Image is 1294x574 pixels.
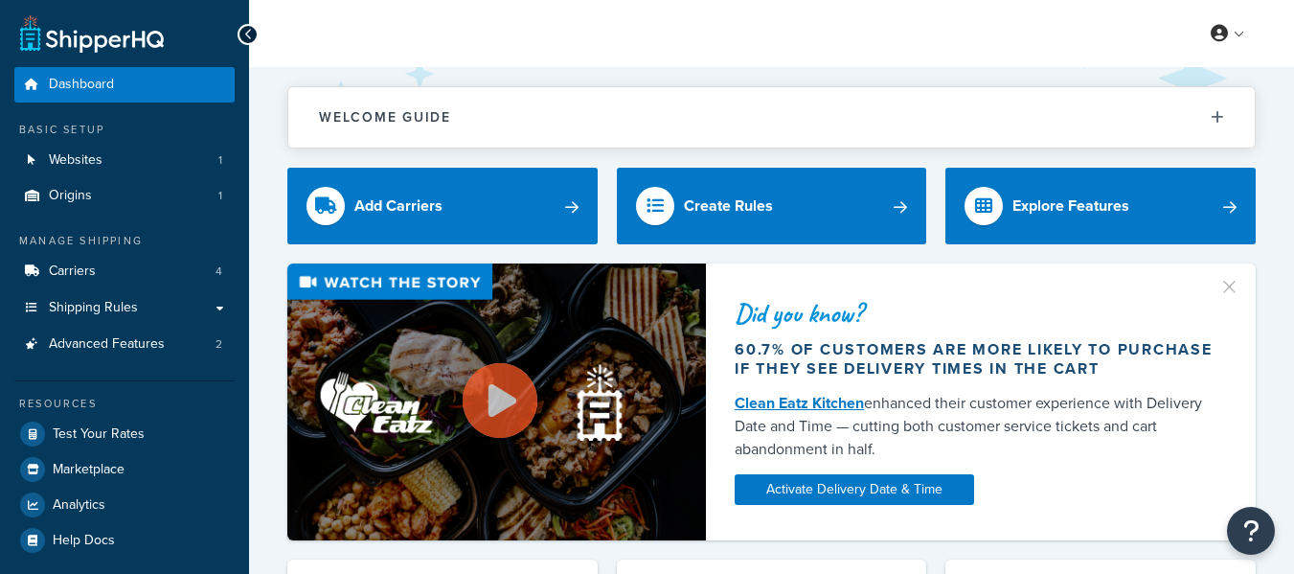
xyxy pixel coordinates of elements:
[49,188,92,204] span: Origins
[216,264,222,280] span: 4
[14,327,235,362] a: Advanced Features2
[49,300,138,316] span: Shipping Rules
[735,300,1227,327] div: Did you know?
[617,168,927,244] a: Create Rules
[319,110,451,125] h2: Welcome Guide
[684,193,773,219] div: Create Rules
[14,254,235,289] li: Carriers
[14,143,235,178] li: Websites
[354,193,443,219] div: Add Carriers
[14,178,235,214] li: Origins
[735,392,864,414] a: Clean Eatz Kitchen
[735,392,1227,461] div: enhanced their customer experience with Delivery Date and Time — cutting both customer service ti...
[49,77,114,93] span: Dashboard
[14,290,235,326] a: Shipping Rules
[14,122,235,138] div: Basic Setup
[1227,507,1275,555] button: Open Resource Center
[14,178,235,214] a: Origins1
[735,340,1227,379] div: 60.7% of customers are more likely to purchase if they see delivery times in the cart
[218,188,222,204] span: 1
[49,152,102,169] span: Websites
[14,488,235,522] a: Analytics
[216,336,222,353] span: 2
[945,168,1256,244] a: Explore Features
[287,264,706,540] img: Video thumbnail
[14,233,235,249] div: Manage Shipping
[14,254,235,289] a: Carriers4
[14,452,235,487] a: Marketplace
[288,87,1255,148] button: Welcome Guide
[14,327,235,362] li: Advanced Features
[49,264,96,280] span: Carriers
[14,523,235,558] a: Help Docs
[1012,193,1129,219] div: Explore Features
[14,396,235,412] div: Resources
[735,474,974,505] a: Activate Delivery Date & Time
[53,497,105,514] span: Analytics
[53,426,145,443] span: Test Your Rates
[218,152,222,169] span: 1
[14,417,235,451] a: Test Your Rates
[53,462,125,478] span: Marketplace
[14,143,235,178] a: Websites1
[53,533,115,549] span: Help Docs
[287,168,598,244] a: Add Carriers
[49,336,165,353] span: Advanced Features
[14,67,235,103] a: Dashboard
